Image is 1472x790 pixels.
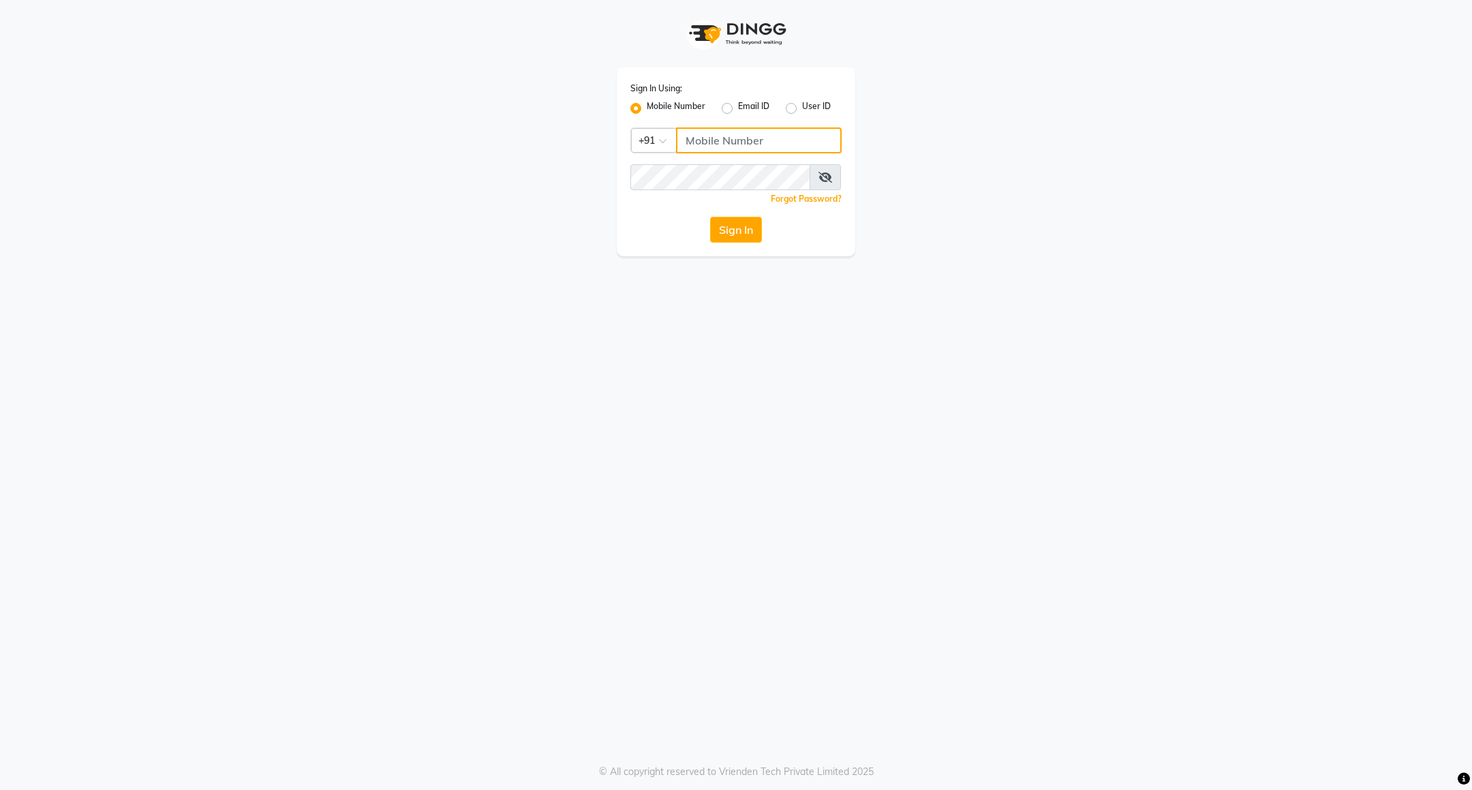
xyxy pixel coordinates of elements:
input: Username [676,127,842,153]
a: Forgot Password? [771,194,842,204]
label: Mobile Number [647,100,705,117]
label: Sign In Using: [630,82,682,95]
img: logo1.svg [681,14,791,54]
label: User ID [802,100,831,117]
label: Email ID [738,100,769,117]
button: Sign In [710,217,762,243]
input: Username [630,164,810,190]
